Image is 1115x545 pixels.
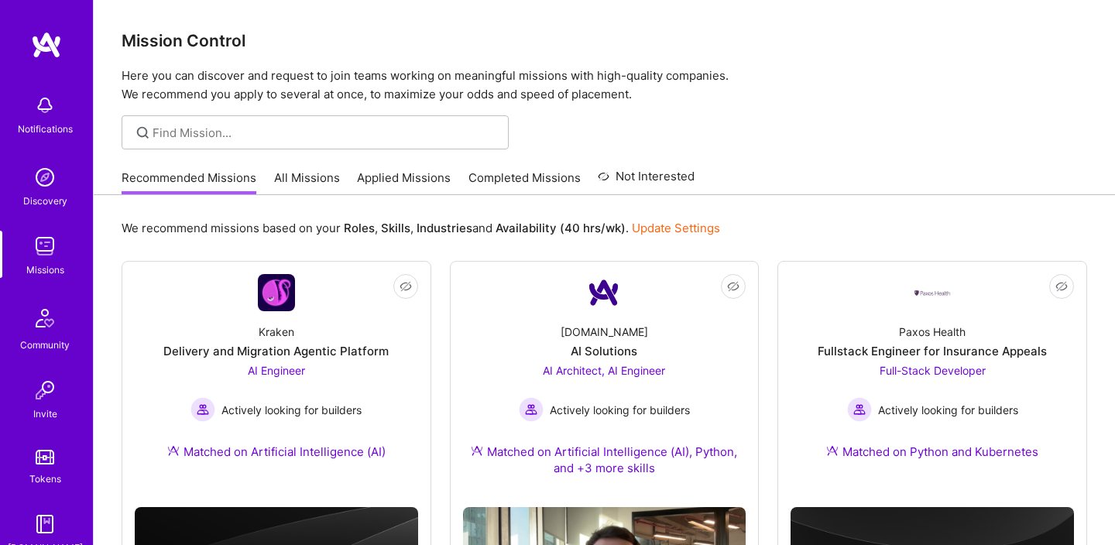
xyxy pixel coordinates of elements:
img: discovery [29,162,60,193]
a: Applied Missions [357,170,451,195]
img: teamwork [29,231,60,262]
span: Full-Stack Developer [880,364,986,377]
b: Skills [381,221,410,235]
p: Here you can discover and request to join teams working on meaningful missions with high-quality ... [122,67,1087,104]
img: logo [31,31,62,59]
div: Invite [33,406,57,422]
img: Company Logo [258,274,295,311]
div: [DOMAIN_NAME] [561,324,648,340]
a: Update Settings [632,221,720,235]
div: Notifications [18,121,73,137]
span: Actively looking for builders [550,402,690,418]
div: Paxos Health [899,324,966,340]
a: Not Interested [598,167,695,195]
img: Company Logo [914,289,951,297]
div: Matched on Artificial Intelligence (AI), Python, and +3 more skills [463,444,746,476]
img: tokens [36,450,54,464]
img: Invite [29,375,60,406]
p: We recommend missions based on your , , and . [122,220,720,236]
b: Availability (40 hrs/wk) [496,221,626,235]
div: Tokens [29,471,61,487]
input: Find Mission... [153,125,497,141]
h3: Mission Control [122,31,1087,50]
i: icon EyeClosed [1055,280,1068,293]
a: All Missions [274,170,340,195]
img: Ateam Purple Icon [471,444,483,457]
img: Actively looking for builders [847,397,872,422]
span: Actively looking for builders [221,402,362,418]
i: icon EyeClosed [727,280,739,293]
span: Actively looking for builders [878,402,1018,418]
img: Ateam Purple Icon [167,444,180,457]
b: Industries [417,221,472,235]
b: Roles [344,221,375,235]
div: Missions [26,262,64,278]
div: Fullstack Engineer for Insurance Appeals [818,343,1047,359]
a: Company LogoKrakenDelivery and Migration Agentic PlatformAI Engineer Actively looking for builder... [135,274,418,478]
img: guide book [29,509,60,540]
div: AI Solutions [571,343,637,359]
img: Community [26,300,63,337]
div: Delivery and Migration Agentic Platform [163,343,389,359]
a: Completed Missions [468,170,581,195]
a: Recommended Missions [122,170,256,195]
div: Kraken [259,324,294,340]
img: Ateam Purple Icon [826,444,839,457]
a: Company Logo[DOMAIN_NAME]AI SolutionsAI Architect, AI Engineer Actively looking for buildersActiv... [463,274,746,495]
span: AI Engineer [248,364,305,377]
div: Community [20,337,70,353]
div: Matched on Artificial Intelligence (AI) [167,444,386,460]
a: Company LogoPaxos HealthFullstack Engineer for Insurance AppealsFull-Stack Developer Actively loo... [791,274,1074,478]
img: bell [29,90,60,121]
div: Discovery [23,193,67,209]
i: icon EyeClosed [400,280,412,293]
img: Actively looking for builders [519,397,544,422]
img: Company Logo [585,274,623,311]
div: Matched on Python and Kubernetes [826,444,1038,460]
span: AI Architect, AI Engineer [543,364,665,377]
img: Actively looking for builders [190,397,215,422]
i: icon SearchGrey [134,124,152,142]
